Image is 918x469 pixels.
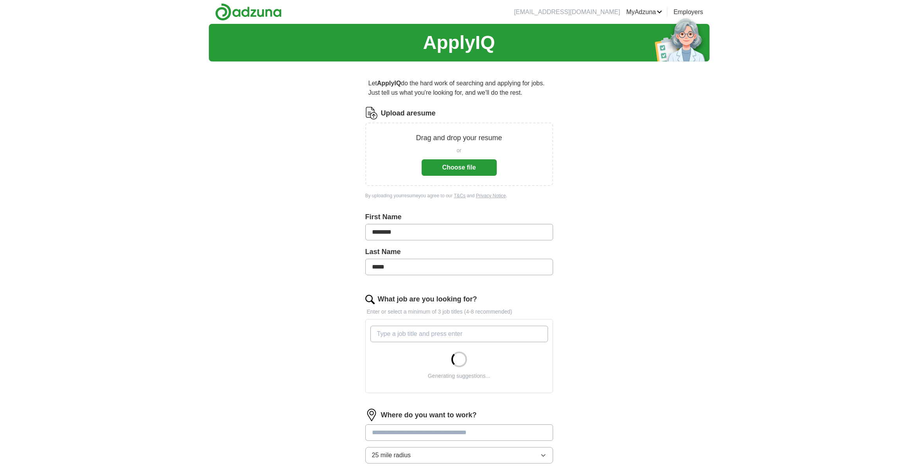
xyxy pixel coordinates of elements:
[626,7,662,17] a: MyAdzuna
[365,247,553,257] label: Last Name
[378,294,477,305] label: What job are you looking for?
[514,7,620,17] li: [EMAIL_ADDRESS][DOMAIN_NAME]
[365,447,553,464] button: 25 mile radius
[416,133,502,143] p: Drag and drop your resume
[423,29,495,57] h1: ApplyIQ
[428,372,490,380] div: Generating suggestions...
[372,451,411,460] span: 25 mile radius
[365,76,553,101] p: Let do the hard work of searching and applying for jobs. Just tell us what you're looking for, an...
[370,326,548,342] input: Type a job title and press enter
[381,108,436,119] label: Upload a resume
[381,410,477,420] label: Where do you want to work?
[365,308,553,316] p: Enter or select a minimum of 3 job titles (4-8 recommended)
[377,80,401,87] strong: ApplyIQ
[456,146,461,155] span: or
[422,159,497,176] button: Choose file
[365,212,553,222] label: First Name
[215,3,282,21] img: Adzuna logo
[365,295,375,304] img: search.png
[454,193,465,198] a: T&Cs
[365,107,378,119] img: CV Icon
[476,193,506,198] a: Privacy Notice
[365,192,553,199] div: By uploading your resume you agree to our and .
[674,7,703,17] a: Employers
[365,409,378,421] img: location.png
